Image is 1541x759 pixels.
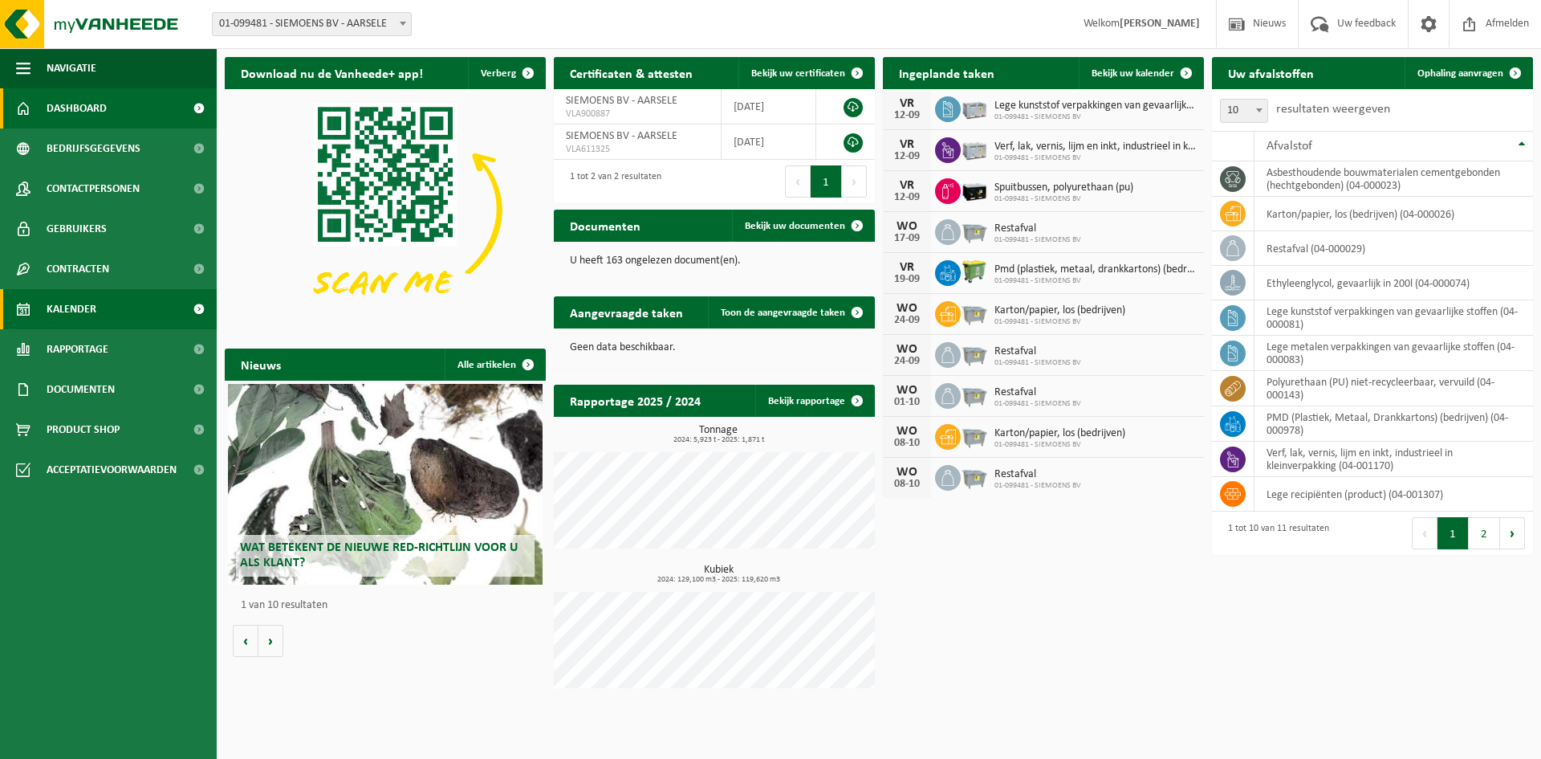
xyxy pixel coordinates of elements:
[891,397,923,408] div: 01-10
[1254,266,1533,300] td: ethyleenglycol, gevaarlijk in 200l (04-000074)
[994,112,1196,122] span: 01-099481 - SIEMOENS BV
[554,210,657,241] h2: Documenten
[1254,231,1533,266] td: restafval (04-000029)
[994,141,1196,153] span: Verf, lak, vernis, lijm en inkt, industrieel in kleinverpakking
[891,151,923,162] div: 12-09
[554,385,717,416] h2: Rapportage 2025 / 2024
[1254,300,1533,336] td: lege kunststof verpakkingen van gevaarlijke stoffen (04-000081)
[891,438,923,449] div: 08-10
[566,130,677,142] span: SIEMOENS BV - AARSELE
[891,192,923,203] div: 12-09
[225,349,297,380] h2: Nieuws
[1079,57,1202,89] a: Bekijk uw kalender
[1254,477,1533,512] td: lege recipiënten (product) (04-001307)
[961,299,988,326] img: WB-2500-GAL-GY-01
[994,100,1196,112] span: Lege kunststof verpakkingen van gevaarlijke stoffen
[738,57,873,89] a: Bekijk uw certificaten
[241,600,538,611] p: 1 van 10 resultaten
[891,425,923,438] div: WO
[811,165,842,198] button: 1
[47,289,96,329] span: Kalender
[994,222,1081,235] span: Restafval
[891,356,923,367] div: 24-09
[961,94,988,121] img: PB-LB-0680-HPE-GY-01
[1254,336,1533,371] td: lege metalen verpakkingen van gevaarlijke stoffen (04-000083)
[570,255,859,267] p: U heeft 163 ongelezen document(en).
[961,340,988,367] img: WB-2500-GAL-GY-01
[562,436,875,444] span: 2024: 5,923 t - 2025: 1,871 t
[994,481,1081,491] span: 01-099481 - SIEMOENS BV
[891,179,923,192] div: VR
[1412,517,1437,549] button: Previous
[1254,371,1533,406] td: polyurethaan (PU) niet-recycleerbaar, vervuild (04-000143)
[1500,517,1525,549] button: Next
[562,164,661,199] div: 1 tot 2 van 2 resultaten
[47,369,115,410] span: Documenten
[961,135,988,162] img: PB-LB-0680-HPE-GY-11
[1092,68,1174,79] span: Bekijk uw kalender
[745,221,845,231] span: Bekijk uw documenten
[566,108,709,120] span: VLA900887
[994,263,1196,276] span: Pmd (plastiek, metaal, drankkartons) (bedrijven)
[1254,197,1533,231] td: karton/papier, los (bedrijven) (04-000026)
[1437,517,1469,549] button: 1
[562,425,875,444] h3: Tonnage
[1254,406,1533,442] td: PMD (Plastiek, Metaal, Drankkartons) (bedrijven) (04-000978)
[233,625,258,657] button: Vorige
[212,12,412,36] span: 01-099481 - SIEMOENS BV - AARSELE
[1254,442,1533,477] td: verf, lak, vernis, lijm en inkt, industrieel in kleinverpakking (04-001170)
[891,274,923,285] div: 19-09
[228,384,543,585] a: Wat betekent de nieuwe RED-richtlijn voor u als klant?
[225,57,439,88] h2: Download nu de Vanheede+ app!
[47,209,107,249] span: Gebruikers
[258,625,283,657] button: Volgende
[961,217,988,244] img: WB-2500-GAL-GY-01
[891,479,923,490] div: 08-10
[1405,57,1531,89] a: Ophaling aanvragen
[732,210,873,242] a: Bekijk uw documenten
[891,315,923,326] div: 24-09
[994,386,1081,399] span: Restafval
[994,194,1133,204] span: 01-099481 - SIEMOENS BV
[1417,68,1503,79] span: Ophaling aanvragen
[891,220,923,233] div: WO
[47,410,120,450] span: Product Shop
[47,329,108,369] span: Rapportage
[891,343,923,356] div: WO
[994,358,1081,368] span: 01-099481 - SIEMOENS BV
[842,165,867,198] button: Next
[554,57,709,88] h2: Certificaten & attesten
[1120,18,1200,30] strong: [PERSON_NAME]
[1220,516,1329,551] div: 1 tot 10 van 11 resultaten
[883,57,1010,88] h2: Ingeplande taken
[47,249,109,289] span: Contracten
[1469,517,1500,549] button: 2
[722,89,816,124] td: [DATE]
[994,440,1125,450] span: 01-099481 - SIEMOENS BV
[554,296,699,328] h2: Aangevraagde taken
[721,308,845,318] span: Toon de aangevraagde taken
[994,235,1081,245] span: 01-099481 - SIEMOENS BV
[1212,57,1330,88] h2: Uw afvalstoffen
[213,13,411,35] span: 01-099481 - SIEMOENS BV - AARSELE
[562,565,875,584] h3: Kubiek
[47,129,140,169] span: Bedrijfsgegevens
[961,422,988,449] img: WB-2500-GAL-GY-01
[891,97,923,110] div: VR
[961,176,988,203] img: PB-LB-0680-HPE-BK-11
[708,296,873,328] a: Toon de aangevraagde taken
[994,317,1125,327] span: 01-099481 - SIEMOENS BV
[1220,99,1268,123] span: 10
[1221,100,1267,122] span: 10
[994,276,1196,286] span: 01-099481 - SIEMOENS BV
[994,304,1125,317] span: Karton/papier, los (bedrijven)
[225,89,546,330] img: Download de VHEPlus App
[961,258,988,285] img: WB-0660-HPE-GN-50
[468,57,544,89] button: Verberg
[755,385,873,417] a: Bekijk rapportage
[785,165,811,198] button: Previous
[891,302,923,315] div: WO
[47,450,177,490] span: Acceptatievoorwaarden
[994,468,1081,481] span: Restafval
[562,576,875,584] span: 2024: 129,100 m3 - 2025: 119,620 m3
